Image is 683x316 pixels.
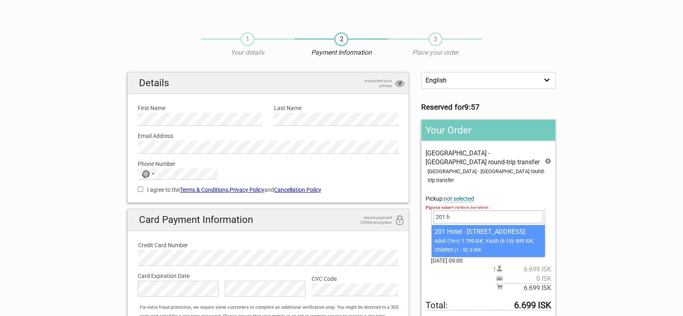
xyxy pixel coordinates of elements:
[201,48,295,57] p: Your details
[503,265,551,274] span: 6.699 ISK
[138,271,398,280] label: Card Expiration Date
[421,103,556,112] h3: Reserved for
[395,215,405,226] i: 256bit encryption
[352,78,392,88] span: we protect your privacy
[464,103,480,112] strong: 9:57
[138,131,398,140] label: Email Address
[428,167,551,185] div: [GEOGRAPHIC_DATA] - [GEOGRAPHIC_DATA] round-trip transfer
[274,187,321,193] a: Cancellation Policy
[138,169,158,179] button: Selected country
[240,32,255,46] span: 1
[426,149,540,166] span: [GEOGRAPHIC_DATA] - [GEOGRAPHIC_DATA] round-trip transfer
[230,187,264,193] a: Privacy Policy
[352,215,392,225] span: secure payment 256bit encryption
[11,14,91,21] p: We're away right now. Please check back later!
[426,256,551,265] span: [DATE] 09:00
[334,32,348,46] span: 2
[138,241,398,250] label: Credit Card Number
[493,265,551,274] span: 1 person(s)
[503,274,551,283] span: 0 ISK
[295,48,388,57] p: Payment Information
[422,120,555,141] h2: Your Order
[426,195,551,212] span: Pickup:
[180,187,228,193] a: Terms & Conditions
[434,227,542,236] div: 201 Hotel - [STREET_ADDRESS]
[388,48,482,57] p: Place your order
[444,195,474,202] span: Change pickup place
[428,32,443,46] span: 3
[128,209,409,231] h2: Card Payment Information
[426,204,551,212] span: Please select pickup location.
[138,159,398,168] label: Phone Number
[128,72,409,94] h2: Details
[503,284,551,293] span: 6.699 ISK
[138,104,262,112] label: First Name
[274,104,398,112] label: Last Name
[496,283,551,293] span: Subtotal
[434,237,542,255] div: Adult (16+): 1.799 ISK, Youth (6-15): 899 ISK, Children (1 - 5): 0 ISK
[138,185,398,194] label: I agree to the , and
[395,78,405,89] i: privacy protection
[514,301,551,310] strong: 6.699 ISK
[312,274,398,283] label: CVC Code
[93,13,103,22] button: Open LiveChat chat widget
[426,301,551,310] span: Total to be paid
[496,274,551,283] span: Pickup price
